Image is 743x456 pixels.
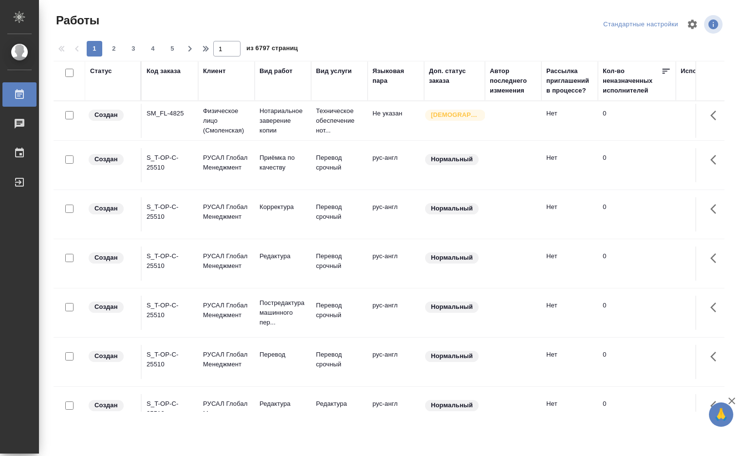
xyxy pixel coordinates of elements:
div: split button [601,17,681,32]
p: Нормальный [431,400,473,410]
button: 3 [126,41,141,57]
button: Здесь прячутся важные кнопки [705,394,728,418]
td: Нет [541,148,598,182]
td: рус-англ [368,345,424,379]
div: Автор последнего изменения [490,66,537,95]
div: Языковая пара [372,66,419,86]
td: Нет [541,197,598,231]
td: рус-англ [368,394,424,428]
p: Нормальный [431,253,473,263]
div: S_T-OP-C-25510 [147,251,193,271]
p: РУСАЛ Глобал Менеджмент [203,202,250,222]
p: Редактура [260,251,306,261]
td: 0 [598,247,676,281]
td: рус-англ [368,148,424,182]
span: 🙏 [713,404,729,425]
p: Корректура [260,202,306,212]
button: Здесь прячутся важные кнопки [705,296,728,319]
p: Нормальный [431,302,473,312]
td: Нет [541,104,598,138]
td: рус-англ [368,197,424,231]
div: Исполнитель [681,66,724,76]
p: Создан [94,400,118,410]
span: Работы [54,13,99,28]
button: 4 [145,41,161,57]
p: Создан [94,154,118,164]
div: S_T-OP-C-25510 [147,301,193,320]
td: Нет [541,394,598,428]
p: РУСАЛ Глобал Менеджмент [203,399,250,418]
p: Перевод срочный [316,153,363,172]
div: Рассылка приглашений в процессе? [546,66,593,95]
td: 0 [598,345,676,379]
span: 3 [126,44,141,54]
div: Доп. статус заказа [429,66,480,86]
p: РУСАЛ Глобал Менеджмент [203,153,250,172]
p: Постредактура машинного пер... [260,298,306,327]
span: Настроить таблицу [681,13,704,36]
p: Создан [94,253,118,263]
div: S_T-OP-C-25510 [147,202,193,222]
p: Нотариальное заверение копии [260,106,306,135]
p: Перевод [260,350,306,360]
button: Здесь прячутся важные кнопки [705,148,728,171]
p: Нормальный [431,154,473,164]
p: Нормальный [431,204,473,213]
td: Нет [541,345,598,379]
button: Здесь прячутся важные кнопки [705,197,728,221]
td: рус-англ [368,247,424,281]
p: Редактура [260,399,306,409]
div: Заказ еще не согласован с клиентом, искать исполнителей рано [88,399,136,412]
div: Заказ еще не согласован с клиентом, искать исполнителей рано [88,153,136,166]
button: Здесь прячутся важные кнопки [705,104,728,127]
p: Перевод срочный [316,202,363,222]
td: Не указан [368,104,424,138]
span: из 6797 страниц [246,42,298,57]
div: S_T-OP-C-25510 [147,350,193,369]
span: 2 [106,44,122,54]
div: Код заказа [147,66,181,76]
button: 5 [165,41,180,57]
p: Перевод срочный [316,350,363,369]
td: рус-англ [368,296,424,330]
div: Клиент [203,66,225,76]
p: Перевод срочный [316,301,363,320]
p: Редактура срочная [316,399,363,418]
span: 5 [165,44,180,54]
div: Кол-во неназначенных исполнителей [603,66,661,95]
td: 0 [598,148,676,182]
div: S_T-OP-C-25510 [147,399,193,418]
p: Приёмка по качеству [260,153,306,172]
div: Заказ еще не согласован с клиентом, искать исполнителей рано [88,109,136,122]
div: Вид услуги [316,66,352,76]
span: 4 [145,44,161,54]
p: РУСАЛ Глобал Менеджмент [203,350,250,369]
td: 0 [598,296,676,330]
p: [DEMOGRAPHIC_DATA] [431,110,480,120]
p: РУСАЛ Глобал Менеджмент [203,301,250,320]
button: 2 [106,41,122,57]
p: Перевод срочный [316,251,363,271]
p: Создан [94,302,118,312]
p: Нормальный [431,351,473,361]
p: Техническое обеспечение нот... [316,106,363,135]
div: Заказ еще не согласован с клиентом, искать исполнителей рано [88,350,136,363]
div: S_T-OP-C-25510 [147,153,193,172]
td: Нет [541,296,598,330]
p: Физическое лицо (Смоленская) [203,106,250,135]
div: Заказ еще не согласован с клиентом, искать исполнителей рано [88,251,136,265]
p: Создан [94,351,118,361]
td: 0 [598,104,676,138]
td: 0 [598,197,676,231]
p: РУСАЛ Глобал Менеджмент [203,251,250,271]
span: Посмотреть информацию [704,15,724,34]
td: 0 [598,394,676,428]
div: SM_FL-4825 [147,109,193,118]
p: Создан [94,204,118,213]
button: Здесь прячутся важные кнопки [705,247,728,270]
div: Статус [90,66,112,76]
div: Заказ еще не согласован с клиентом, искать исполнителей рано [88,202,136,215]
div: Заказ еще не согласован с клиентом, искать исполнителей рано [88,301,136,314]
p: Создан [94,110,118,120]
td: Нет [541,247,598,281]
